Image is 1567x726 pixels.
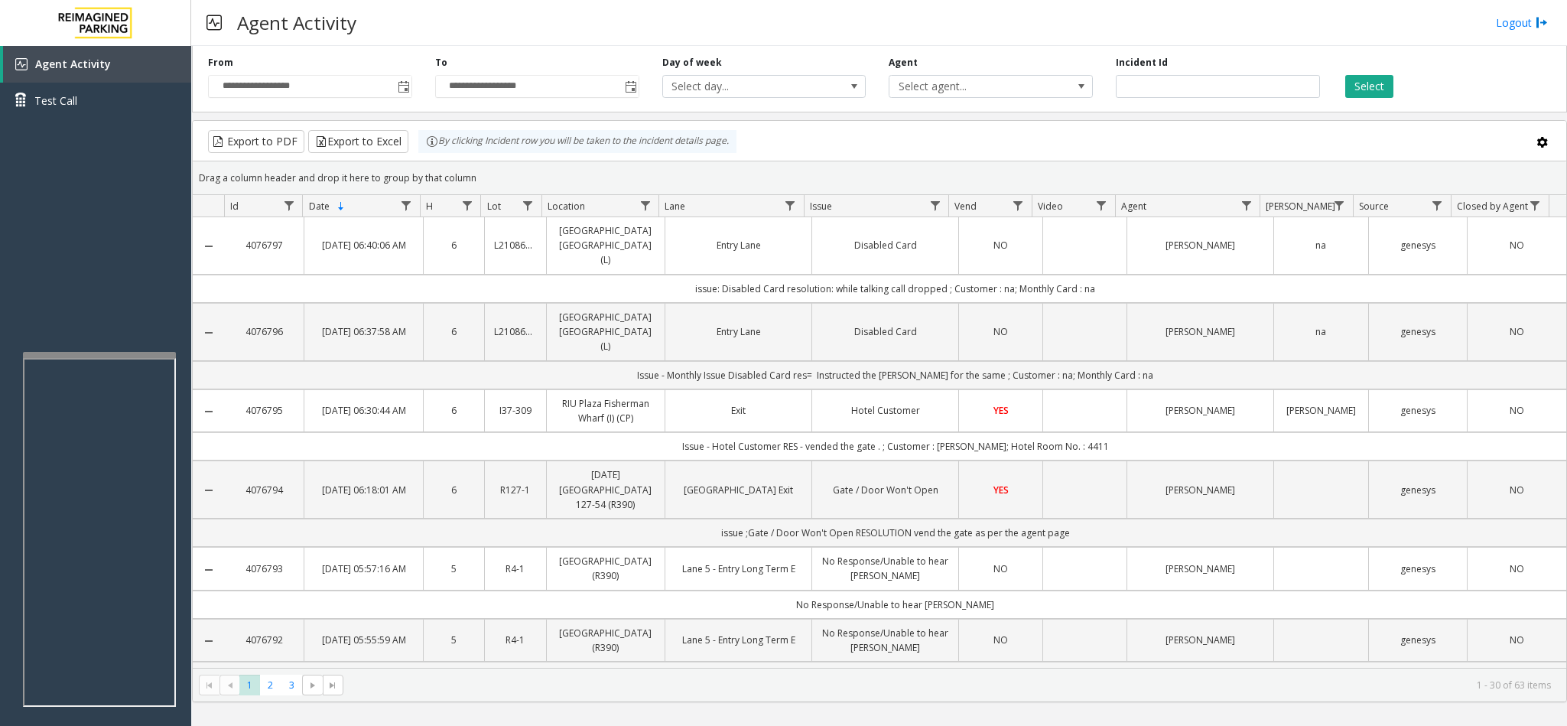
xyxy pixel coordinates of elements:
[353,679,1551,692] kendo-pager-info: 1 - 30 of 63 items
[821,483,949,497] a: Gate / Door Won't Open
[1091,195,1112,216] a: Video Filter Menu
[1496,15,1548,31] a: Logout
[1136,403,1264,418] a: [PERSON_NAME]
[821,554,949,583] a: No Response/Unable to hear [PERSON_NAME]
[233,324,294,339] a: 4076796
[662,56,722,70] label: Day of week
[1038,200,1063,213] span: Video
[487,200,501,213] span: Lot
[1116,56,1168,70] label: Incident Id
[426,135,438,148] img: infoIcon.svg
[1359,200,1389,213] span: Source
[233,633,294,647] a: 4076792
[34,93,77,109] span: Test Call
[396,195,417,216] a: Date Filter Menu
[1510,562,1524,575] span: NO
[323,675,343,696] span: Go to the last page
[780,195,801,216] a: Lane Filter Menu
[821,403,949,418] a: Hotel Customer
[208,56,233,70] label: From
[518,195,538,216] a: Lot Filter Menu
[663,76,825,97] span: Select day...
[1477,483,1557,497] a: NO
[675,403,802,418] a: Exit
[335,200,347,213] span: Sortable
[622,76,639,97] span: Toggle popup
[556,467,656,512] a: [DATE] [GEOGRAPHIC_DATA] 127-54 (R390)
[433,562,475,576] a: 5
[968,238,1033,252] a: NO
[889,56,918,70] label: Agent
[1136,238,1264,252] a: [PERSON_NAME]
[821,238,949,252] a: Disabled Card
[1427,195,1448,216] a: Source Filter Menu
[230,200,239,213] span: Id
[426,200,433,213] span: H
[1136,633,1264,647] a: [PERSON_NAME]
[968,483,1033,497] a: YES
[1283,324,1358,339] a: na
[1136,324,1264,339] a: [PERSON_NAME]
[954,200,977,213] span: Vend
[1510,325,1524,338] span: NO
[993,239,1008,252] span: NO
[1329,195,1350,216] a: Parker Filter Menu
[307,679,319,692] span: Go to the next page
[281,675,302,695] span: Page 3
[229,4,364,41] h3: Agent Activity
[968,324,1033,339] a: NO
[1457,200,1528,213] span: Closed by Agent
[1477,403,1557,418] a: NO
[993,562,1008,575] span: NO
[435,56,447,70] label: To
[314,324,414,339] a: [DATE] 06:37:58 AM
[1008,195,1029,216] a: Vend Filter Menu
[665,200,685,213] span: Lane
[233,562,294,576] a: 4076793
[233,403,294,418] a: 4076795
[224,361,1566,389] td: Issue - Monthly Issue Disabled Card res= Instructed the [PERSON_NAME] for the same ; Customer : n...
[1345,75,1393,98] button: Select
[457,195,477,216] a: H Filter Menu
[1378,483,1458,497] a: genesys
[314,483,414,497] a: [DATE] 06:18:01 AM
[278,195,299,216] a: Id Filter Menu
[193,405,224,418] a: Collapse Details
[433,633,475,647] a: 5
[193,564,224,576] a: Collapse Details
[433,483,475,497] a: 6
[302,675,323,696] span: Go to the next page
[224,432,1566,461] td: Issue - Hotel Customer RES - vended the gate . ; Customer : [PERSON_NAME]; Hotel Room No. : 4411
[494,633,536,647] a: R4-1
[314,238,414,252] a: [DATE] 06:40:06 AM
[1477,562,1557,576] a: NO
[1378,238,1458,252] a: genesys
[494,238,536,252] a: L21086904
[314,562,414,576] a: [DATE] 05:57:16 AM
[675,562,802,576] a: Lane 5 - Entry Long Term E
[1121,200,1146,213] span: Agent
[224,662,1566,690] td: No Response/Unable to hear [PERSON_NAME]
[224,519,1566,547] td: issue ;Gate / Door Won't Open RESOLUTION vend the gate as per the agent page
[193,240,224,252] a: Collapse Details
[308,130,408,153] button: Export to Excel
[433,324,475,339] a: 6
[635,195,655,216] a: Location Filter Menu
[193,484,224,496] a: Collapse Details
[239,675,260,695] span: Page 1
[675,633,802,647] a: Lane 5 - Entry Long Term E
[314,403,414,418] a: [DATE] 06:30:44 AM
[193,327,224,339] a: Collapse Details
[1283,403,1358,418] a: [PERSON_NAME]
[494,403,536,418] a: I37-309
[314,633,414,647] a: [DATE] 05:55:59 AM
[35,57,111,71] span: Agent Activity
[3,46,191,83] a: Agent Activity
[433,238,475,252] a: 6
[1510,633,1524,646] span: NO
[675,324,802,339] a: Entry Lane
[810,200,832,213] span: Issue
[993,483,1009,496] span: YES
[1477,324,1557,339] a: NO
[968,633,1033,647] a: NO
